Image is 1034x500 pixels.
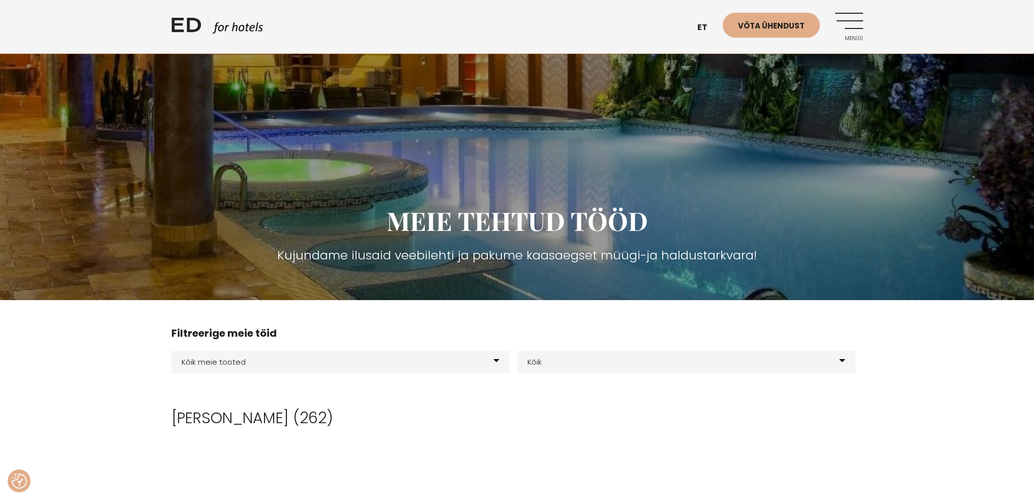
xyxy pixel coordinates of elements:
[387,203,648,238] span: MEIE TEHTUD TÖÖD
[723,13,820,38] a: Võta ühendust
[835,13,863,41] a: Menüü
[171,15,263,41] a: ED HOTELS
[171,409,863,427] h2: [PERSON_NAME] (262)
[171,326,863,341] h4: Filtreerige meie töid
[171,246,863,264] h3: Kujundame ilusaid veebilehti ja pakume kaasaegset müügi-ja haldustarkvara!
[12,474,27,489] button: Nõusolekueelistused
[835,36,863,42] span: Menüü
[12,474,27,489] img: Revisit consent button
[692,15,723,40] a: et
